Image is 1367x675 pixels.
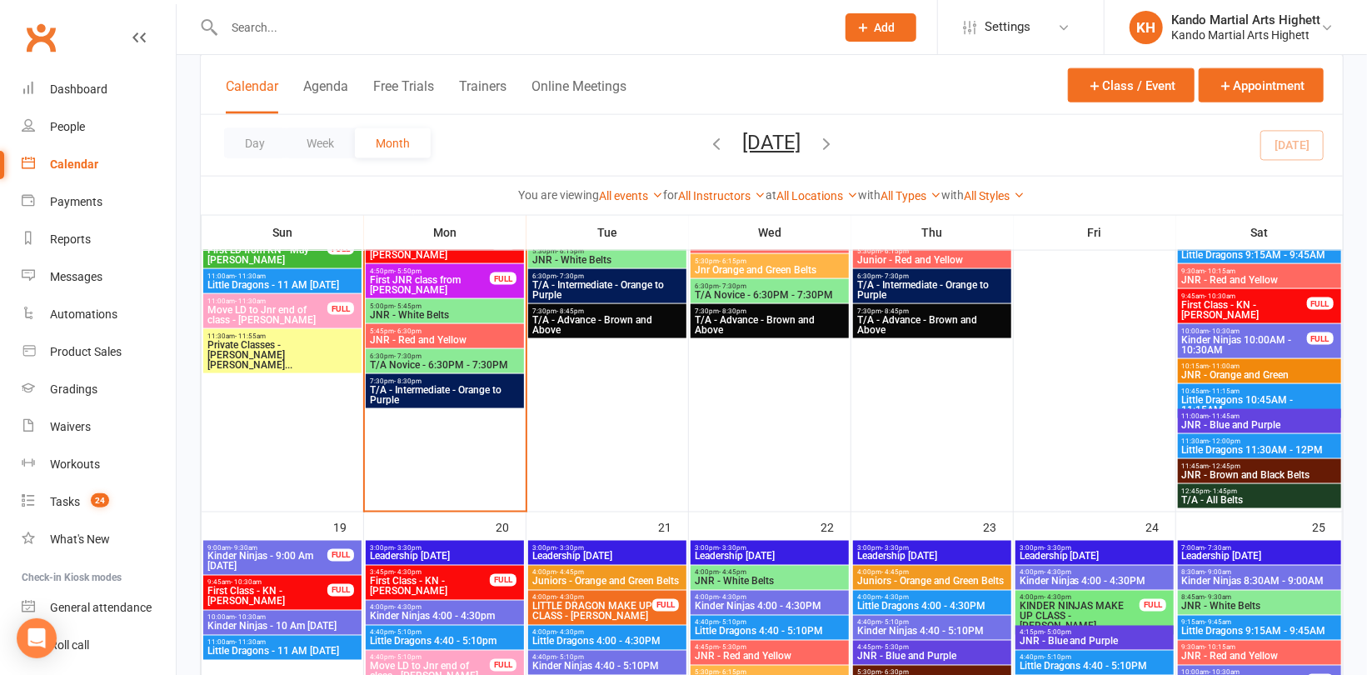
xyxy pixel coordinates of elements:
span: 4:40pm [369,654,491,662]
button: Agenda [303,78,348,114]
span: - 12:45pm [1210,462,1241,470]
span: - 3:30pm [394,544,422,552]
span: Junior - Red and Yellow [856,255,1008,265]
span: - 5:10pm [881,619,909,627]
a: Workouts [22,446,176,483]
span: - 11:30am [235,297,266,305]
span: 10:15am [1181,362,1338,370]
span: 4:00pm [369,604,521,612]
div: FULL [1307,297,1334,310]
span: 5:30pm [531,247,683,255]
button: Trainers [459,78,506,114]
span: 4:40pm [1019,654,1170,662]
span: - 3:30pm [556,544,584,552]
span: - 4:30pm [394,604,422,612]
span: - 5:45pm [394,302,422,310]
div: FULL [1307,332,1334,345]
span: - 4:45pm [881,569,909,577]
span: Little Dragons 10:45AM - 11:15AM [1181,395,1338,415]
span: JNR - Orange and Green [1181,370,1338,380]
span: Kinder Ninjas 4:00 - 4:30pm [369,612,521,622]
div: 22 [821,512,851,540]
span: 24 [91,493,109,507]
div: Roll call [50,638,89,652]
button: Day [224,128,286,158]
span: Leadership [DATE] [694,552,846,562]
span: 3:00pm [694,544,846,552]
span: Little Dragons 4:40 - 5:10pm [369,637,521,647]
span: - 11:55am [235,332,266,340]
th: Fri [1014,215,1176,250]
a: Waivers [22,408,176,446]
button: Free Trials [373,78,434,114]
span: 4:45pm [856,644,1008,652]
span: First JNR class from [PERSON_NAME] [369,275,491,295]
span: 4:00pm [1019,569,1170,577]
span: Kinder Ninjas 10:00AM - 10:30AM [1181,335,1308,355]
span: 7:30pm [531,307,683,315]
span: - 5:30pm [719,644,746,652]
span: 10:45am [1181,387,1338,395]
span: 7:30pm [856,307,1008,315]
span: First Class - KN - [PERSON_NAME] [369,577,491,597]
span: First Class - KN - [PERSON_NAME] [207,587,328,607]
span: - 10:15am [1205,267,1236,275]
span: 4:00pm [531,569,683,577]
div: Product Sales [50,345,122,358]
span: 4:00pm [856,569,1008,577]
span: Little Dragons 9:15AM - 9:45AM [1181,627,1338,637]
span: 4:40pm [369,629,521,637]
span: - 4:30pm [1044,569,1071,577]
button: Week [286,128,355,158]
span: Juniors - Orange and Green Belts [856,577,1008,587]
span: Little Dragons - 11 AM [DATE] [207,647,358,657]
span: JNR - White Belts [694,577,846,587]
th: Wed [689,215,851,250]
span: - 7:30pm [394,352,422,360]
span: First LD from KN - May [PERSON_NAME] [207,245,328,265]
div: KH [1130,11,1163,44]
div: Reports [50,232,91,246]
span: - 11:00am [1210,362,1240,370]
div: Tasks [50,495,80,508]
span: 8:30am [1181,569,1338,577]
span: Kinder Ninjas - 10 Am [DATE] [207,622,358,632]
div: Dashboard [50,82,107,96]
span: 11:00am [207,639,358,647]
div: 24 [1145,512,1175,540]
span: 9:00am [207,544,328,552]
span: First Class - JNR - [PERSON_NAME] [369,240,491,260]
span: Little Dragons - 11 AM [DATE] [207,280,358,290]
span: 7:00am [1181,544,1338,552]
span: 4:00pm [856,594,1008,602]
a: Messages [22,258,176,296]
span: - 10:30am [1205,292,1236,300]
strong: with [942,188,965,202]
div: FULL [327,302,354,315]
span: 6:30pm [694,282,846,290]
span: Little Dragons 4:00 - 4:30PM [531,637,683,647]
span: 4:45pm [694,644,846,652]
a: Dashboard [22,71,176,108]
span: - 6:15pm [556,247,584,255]
span: - 4:30pm [394,569,422,577]
span: 9:30am [1181,267,1338,275]
div: FULL [490,574,516,587]
span: T/A - Intermediate - Orange to Purple [369,385,521,405]
span: 6:30pm [369,352,521,360]
span: Kinder Ninjas 4:40 - 5:10PM [856,627,1008,637]
span: Leadership [DATE] [369,552,521,562]
span: - 5:10pm [719,619,746,627]
a: All Locations [777,189,859,202]
span: - 3:30pm [1044,544,1071,552]
a: Payments [22,183,176,221]
a: People [22,108,176,146]
div: FULL [490,659,516,672]
span: KINDER NINJAS MAKE UP CLASS - [PERSON_NAME] [1019,602,1140,632]
strong: for [664,188,679,202]
span: 4:50pm [369,267,491,275]
span: Private Classes - [PERSON_NAME] [PERSON_NAME]... [207,340,358,370]
span: - 9:45am [1205,619,1232,627]
span: - 8:45pm [556,307,584,315]
span: Leadership [DATE] [531,552,683,562]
